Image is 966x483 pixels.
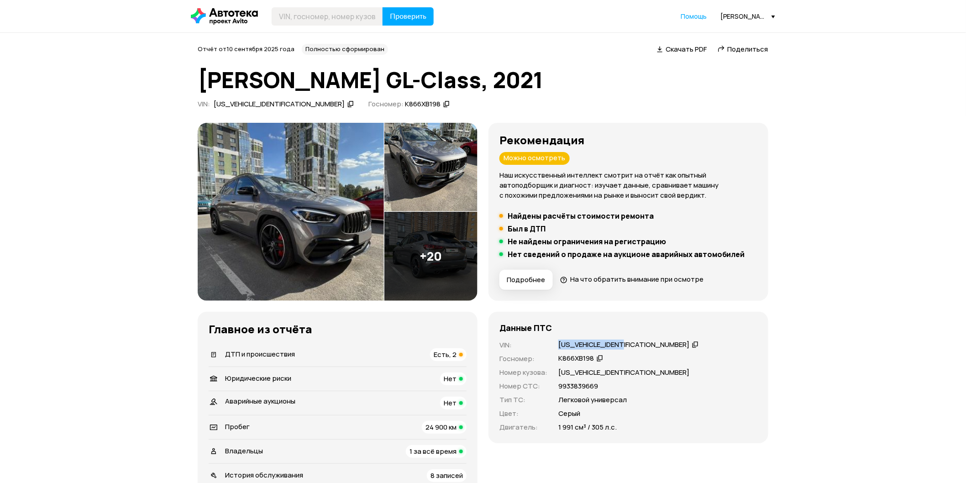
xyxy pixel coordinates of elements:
[499,422,547,432] p: Двигатель :
[558,340,689,350] div: [US_VEHICLE_IDENTIFICATION_NUMBER]
[272,7,383,26] input: VIN, госномер, номер кузова
[198,45,294,53] span: Отчёт от 10 сентября 2025 года
[499,381,547,391] p: Номер СТС :
[718,44,768,54] a: Поделиться
[657,44,707,54] a: Скачать PDF
[444,374,457,383] span: Нет
[499,409,547,419] p: Цвет :
[225,422,250,431] span: Пробег
[499,152,570,165] div: Можно осмотреть
[499,270,553,290] button: Подробнее
[508,211,654,220] h5: Найдены расчёты стоимости ремонта
[558,395,627,405] p: Легковой универсал
[499,134,757,147] h3: Рекомендация
[499,340,547,350] p: VIN :
[225,446,263,456] span: Владельцы
[558,381,598,391] p: 9933839669
[209,323,467,336] h3: Главное из отчёта
[302,44,388,55] div: Полностью сформирован
[728,44,768,54] span: Поделиться
[383,7,434,26] button: Проверить
[558,409,580,419] p: Серый
[225,349,295,359] span: ДТП и происшествия
[198,99,210,109] span: VIN :
[368,99,404,109] span: Госномер:
[405,100,441,109] div: К866ХВ198
[558,354,594,363] div: К866ХВ198
[681,12,707,21] a: Помощь
[666,44,707,54] span: Скачать PDF
[499,354,547,364] p: Госномер :
[560,274,703,284] a: На что обратить внимание при осмотре
[499,170,757,200] p: Наш искусственный интеллект смотрит на отчёт как опытный автоподборщик и диагност: изучает данные...
[507,275,545,284] span: Подробнее
[434,350,457,359] span: Есть, 2
[409,446,457,456] span: 1 за всё время
[508,237,666,246] h5: Не найдены ограничения на регистрацию
[499,395,547,405] p: Тип ТС :
[508,224,546,233] h5: Был в ДТП
[558,422,617,432] p: 1 991 см³ / 305 л.с.
[558,367,689,378] p: [US_VEHICLE_IDENTIFICATION_NUMBER]
[225,470,303,480] span: История обслуживания
[570,274,703,284] span: На что обратить внимание при осмотре
[225,396,295,406] span: Аварийные аукционы
[444,398,457,408] span: Нет
[425,422,457,432] span: 24 900 км
[390,13,426,20] span: Проверить
[214,100,345,109] div: [US_VEHICLE_IDENTIFICATION_NUMBER]
[720,12,775,21] div: [PERSON_NAME][EMAIL_ADDRESS][DOMAIN_NAME]
[430,471,463,480] span: 8 записей
[508,250,745,259] h5: Нет сведений о продаже на аукционе аварийных автомобилей
[499,323,552,333] h4: Данные ПТС
[198,68,768,92] h1: [PERSON_NAME] GL-Class, 2021
[225,373,291,383] span: Юридические риски
[499,367,547,378] p: Номер кузова :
